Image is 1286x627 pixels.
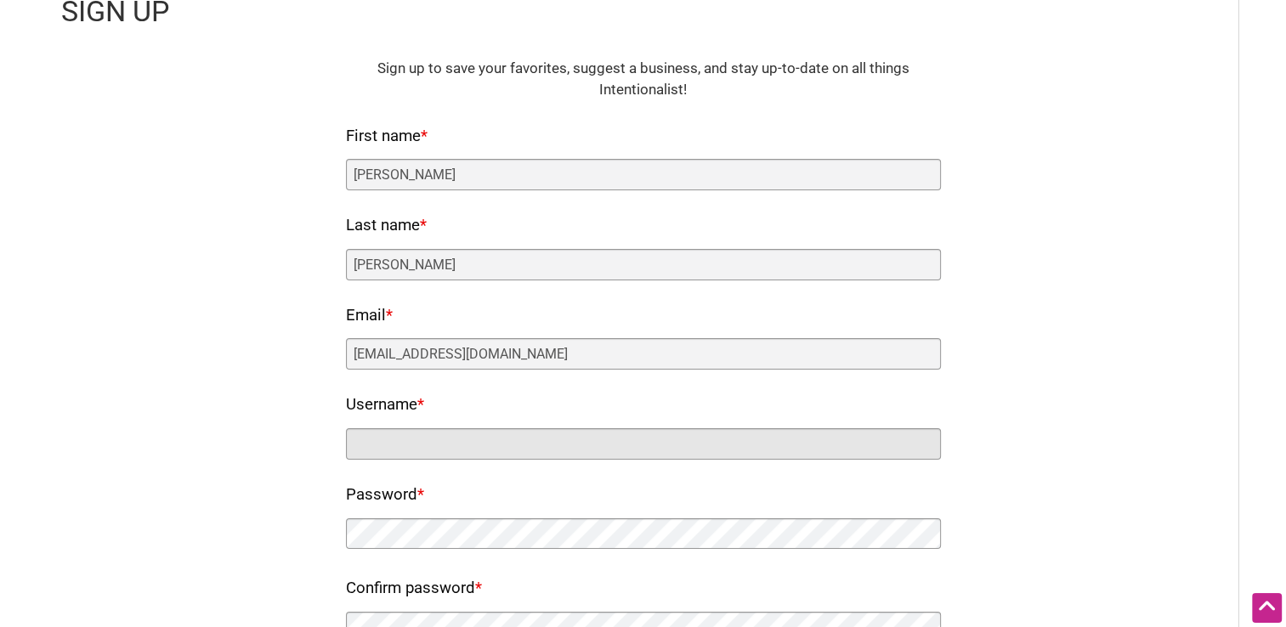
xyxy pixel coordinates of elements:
[346,122,428,151] label: First name
[346,58,941,101] div: Sign up to save your favorites, suggest a business, and stay up-to-date on all things Intentional...
[346,391,424,420] label: Username
[346,481,424,510] label: Password
[346,212,427,240] label: Last name
[1252,593,1282,623] div: Scroll Back to Top
[346,302,393,330] label: Email
[346,574,482,603] label: Confirm password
